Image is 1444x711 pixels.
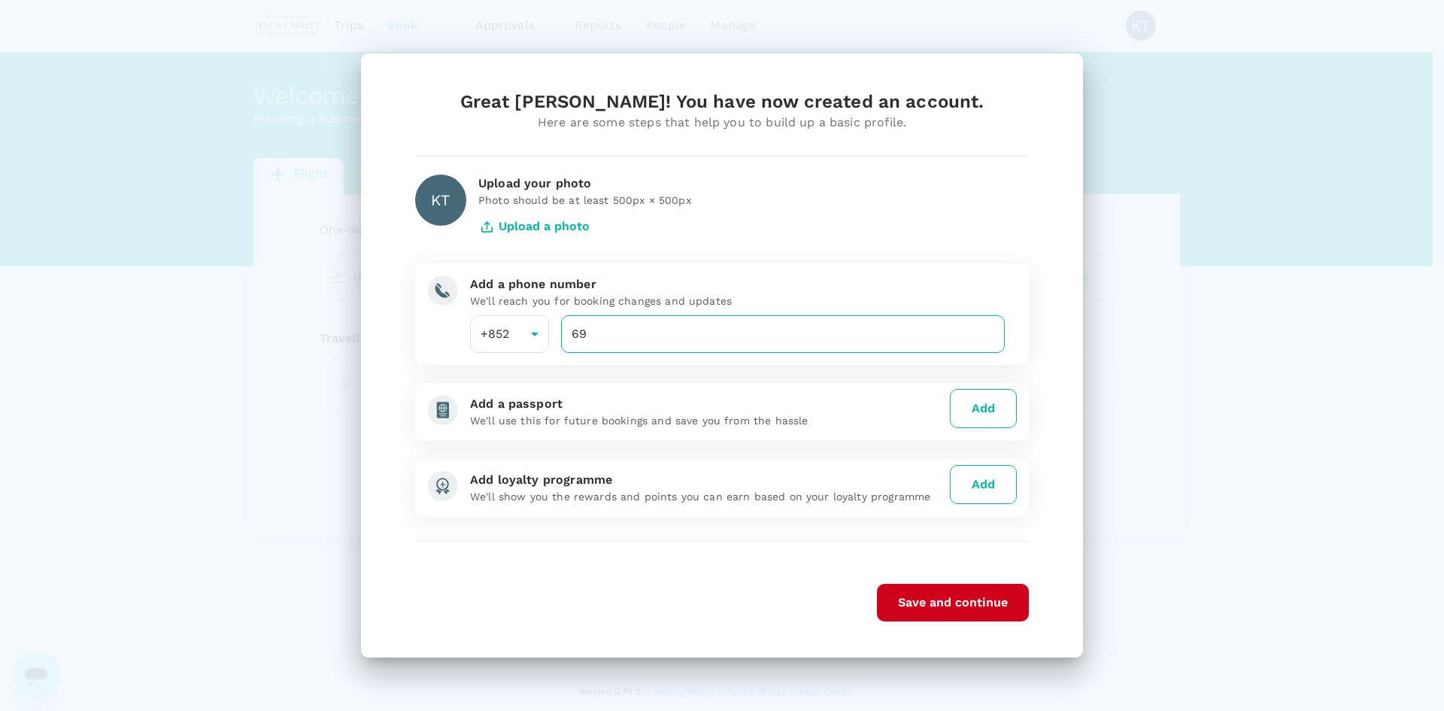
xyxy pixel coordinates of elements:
[470,413,944,428] p: We'll use this for future bookings and save you from the hassle
[470,395,944,413] div: Add a passport
[950,465,1017,504] button: Add
[470,489,944,504] p: We'll show you the rewards and points you can earn based on your loyalty programme
[950,389,1017,428] button: Add
[470,293,1005,308] p: We'll reach you for booking changes and updates
[427,471,458,501] img: add-loyalty
[415,114,1029,132] div: Here are some steps that help you to build up a basic profile.
[478,208,590,245] button: Upload a photo
[470,275,1005,293] div: Add a phone number
[481,327,510,341] span: +852
[478,193,1029,208] p: Photo should be at least 500px × 500px
[470,471,944,489] div: Add loyalty programme
[877,584,1029,621] button: Save and continue
[415,90,1029,114] div: Great [PERSON_NAME]! You have now created an account.
[415,175,466,226] div: KT
[427,395,458,425] img: add-passport
[470,315,549,353] div: +852
[561,315,1005,353] input: Your phone number
[427,275,458,305] img: add-phone-number
[478,175,1029,193] div: Upload your photo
